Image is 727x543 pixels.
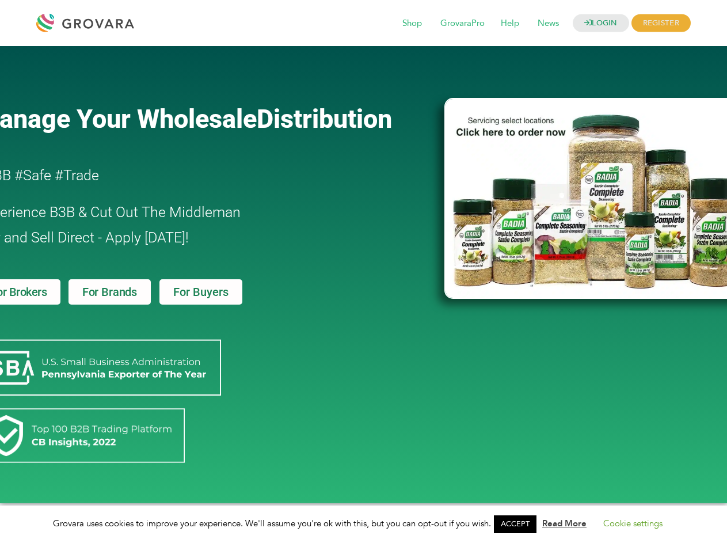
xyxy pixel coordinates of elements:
[394,13,430,35] span: Shop
[494,515,536,533] a: ACCEPT
[542,518,587,529] a: Read More
[159,279,242,305] a: For Buyers
[631,14,691,32] span: REGISTER
[493,13,527,35] span: Help
[82,286,137,298] span: For Brands
[173,286,229,298] span: For Buyers
[573,14,629,32] a: LOGIN
[530,17,567,30] a: News
[257,104,392,134] span: Distribution
[53,518,674,529] span: Grovara uses cookies to improve your experience. We'll assume you're ok with this, but you can op...
[530,13,567,35] span: News
[432,13,493,35] span: GrovaraPro
[432,17,493,30] a: GrovaraPro
[394,17,430,30] a: Shop
[493,17,527,30] a: Help
[603,518,663,529] a: Cookie settings
[68,279,151,305] a: For Brands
